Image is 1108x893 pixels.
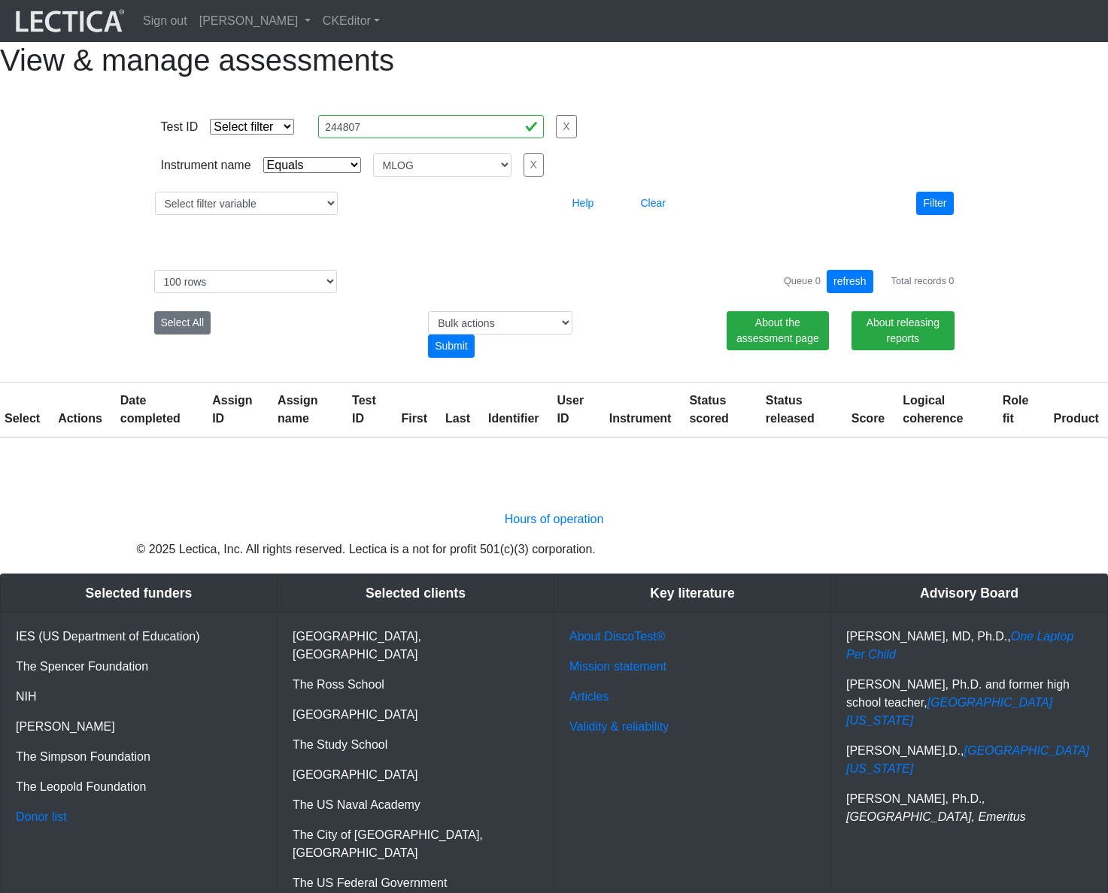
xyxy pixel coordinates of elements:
[569,690,609,703] a: Articles
[689,394,728,425] a: Status scored
[784,270,955,293] div: Queue 0 Total records 0
[16,810,67,823] a: Donor list
[1003,394,1029,425] a: Role fit
[1053,412,1098,425] a: Product
[428,334,475,358] div: Submit
[766,394,815,425] a: Status released
[569,720,669,733] a: Validity & reliability
[569,660,666,673] a: Mission statement
[293,628,539,664] p: [GEOGRAPHIC_DATA], [GEOGRAPHIC_DATA]
[137,6,193,36] a: Sign out
[554,574,830,613] div: Key literature
[203,383,269,438] th: Assign ID
[609,412,672,425] a: Instrument
[524,153,544,177] button: X
[293,796,539,814] p: The US Naval Academy
[16,748,262,766] p: The Simpson Foundation
[916,192,953,215] button: Filter
[16,628,262,646] p: IES (US Department of Education)
[293,706,539,724] p: [GEOGRAPHIC_DATA]
[727,311,829,350] a: About the assessment page
[846,696,1052,727] a: [GEOGRAPHIC_DATA][US_STATE]
[401,412,427,425] a: First
[12,7,125,35] img: lecticalive
[851,311,954,350] a: About releasing reports
[1,574,277,613] div: Selected funders
[831,574,1107,613] div: Advisory Board
[154,311,211,334] button: Select All
[851,412,885,425] a: Score
[445,412,470,425] a: Last
[293,736,539,754] p: The Study School
[193,6,317,36] a: [PERSON_NAME]
[317,6,386,36] a: CKEditor
[903,394,963,425] a: Logical coherence
[161,118,199,136] div: Test ID
[569,630,665,643] a: About DiscoTest®
[343,383,392,438] th: Test ID
[505,513,604,525] a: Hours of operation
[16,688,262,706] p: NIH
[16,658,262,676] p: The Spencer Foundation
[566,196,601,209] a: Help
[846,790,1092,826] p: [PERSON_NAME], Ph.D.
[293,826,539,862] p: The City of [GEOGRAPHIC_DATA], [GEOGRAPHIC_DATA]
[137,540,972,559] p: © 2025 Lectica, Inc. All rights reserved. Lectica is a not for profit 501(c)(3) corporation.
[49,383,111,438] th: Actions
[846,676,1092,730] p: [PERSON_NAME], Ph.D. and former high school teacher,
[846,742,1092,778] p: [PERSON_NAME].D.,
[846,628,1092,664] p: [PERSON_NAME], MD, Ph.D.,
[293,676,539,694] p: The Ross School
[634,192,672,215] button: Clear
[16,718,262,736] p: [PERSON_NAME]
[293,874,539,892] p: The US Federal Government
[293,766,539,784] p: [GEOGRAPHIC_DATA]
[556,115,576,138] button: X
[566,192,601,215] button: Help
[269,383,343,438] th: Assign name
[827,270,873,293] button: refresh
[120,394,181,425] a: Date completed
[161,156,251,174] div: Instrument name
[16,778,262,796] p: The Leopold Foundation
[488,412,539,425] a: Identifier
[278,574,554,613] div: Selected clients
[846,744,1089,775] a: [GEOGRAPHIC_DATA][US_STATE]
[557,394,584,425] a: User ID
